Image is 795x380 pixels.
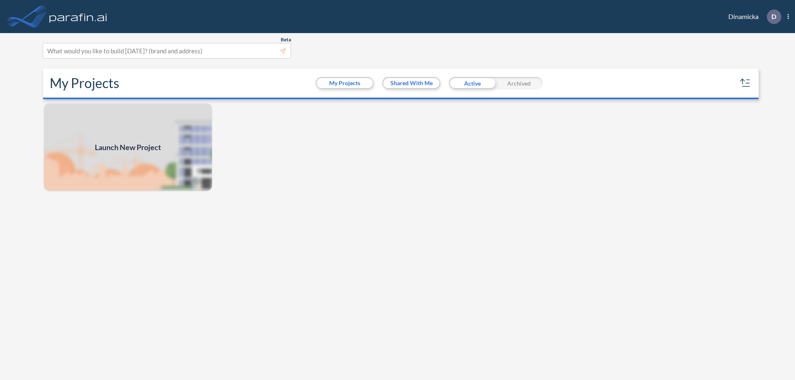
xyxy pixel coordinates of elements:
[95,142,161,153] span: Launch New Project
[383,78,439,88] button: Shared With Me
[739,76,752,90] button: sort
[771,13,776,20] p: D
[317,78,373,88] button: My Projects
[50,75,119,91] h2: My Projects
[449,77,496,89] div: Active
[281,36,291,43] span: Beta
[43,103,213,192] a: Launch New Project
[48,8,109,25] img: logo
[716,10,789,24] div: Dinamicka
[43,103,213,192] img: add
[496,77,542,89] div: Archived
